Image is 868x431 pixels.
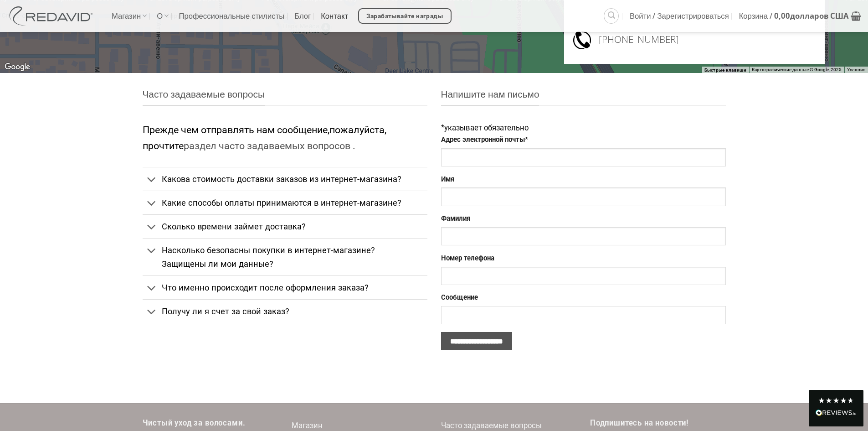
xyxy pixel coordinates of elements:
a: Условия (ссылка откроется в новой вкладке) [847,67,865,72]
a: Поиск [604,8,619,23]
font: Часто задаваемые вопросы [143,88,265,100]
font: Подпишитесь на новости! [590,419,689,427]
font: Прежде чем отправлять нам сообщение, [143,124,329,135]
font: Сообщение [441,293,478,301]
button: Переключать [143,170,161,190]
a: Переключать Какие способы оплаты принимаются в интернет-магазине? [143,191,427,214]
font: Какие способы оплаты принимаются в интернет-магазине? [162,198,401,208]
a: Переключать Получу ли я счет за свой заказ? [143,299,427,323]
font: Какова стоимость доставки заказов из интернет-магазина? [162,174,401,184]
font: долларов США [790,10,848,21]
a: Переключать Сколько времени займет доставка? [143,214,427,238]
font: Часто задаваемые вопросы [441,421,542,430]
font: Быстрые клавиши [704,68,747,73]
font: Получу ли я счет за свой заказ? [162,306,289,316]
font: [PHONE_NUMBER] [599,33,679,46]
button: Быстрые клавиши [704,67,747,73]
font: Напишите нам письмо [441,88,539,100]
font: Насколько безопасны покупки в интернет-магазине? Защищены ли мои данные? [162,245,375,268]
font: Войти / Зарегистрироваться [630,10,729,21]
button: Переключать [143,193,161,213]
div: Прочитать все отзывы [816,408,857,420]
font: Что именно происходит после оформления заказа? [162,283,369,292]
font: Сколько времени займет доставка? [162,222,306,231]
a: Зарабатывайте награды [358,8,452,24]
a: раздел часто задаваемых вопросов . [184,140,355,151]
img: Продукция для салонов REDAVID | США [7,6,98,26]
font: Имя [441,175,454,183]
img: Google [2,61,32,73]
button: Переключать [143,278,161,298]
font: Контакт [321,10,348,21]
font: Магазин [112,10,141,21]
button: Переключать [143,217,161,237]
font: Магазин [292,421,323,430]
font: указывает обязательно [444,124,529,132]
font: Фамилия [441,214,470,223]
div: Прочитать все отзывы [809,390,863,426]
font: Картографические данные © Google, 2025 [752,67,842,72]
font: Зарабатывайте награды [366,12,443,20]
font: Адрес электронной почты [441,135,525,144]
a: Переключать Что именно происходит после оформления заказа? [143,275,427,299]
font: О [157,10,163,21]
a: Открыть эту область в Google Картах (в новом окне) [2,61,32,73]
button: Переключать [143,241,161,261]
button: Переключать [143,302,161,322]
img: REVIEWS.io [816,410,857,416]
div: 4,8 звезды [818,397,854,404]
font: Условия [847,67,865,72]
font: Блог [294,10,311,21]
a: Переключать Какова стоимость доставки заказов из интернет-магазина? [143,167,427,191]
a: Переключать Насколько безопасны покупки в интернет-магазине? Защищены ли мои данные? [143,238,427,275]
font: Номер телефона [441,254,494,262]
font: Корзина / [739,10,772,21]
font: 0,00 [774,10,790,21]
font: Профессиональные стилисты [179,10,284,21]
